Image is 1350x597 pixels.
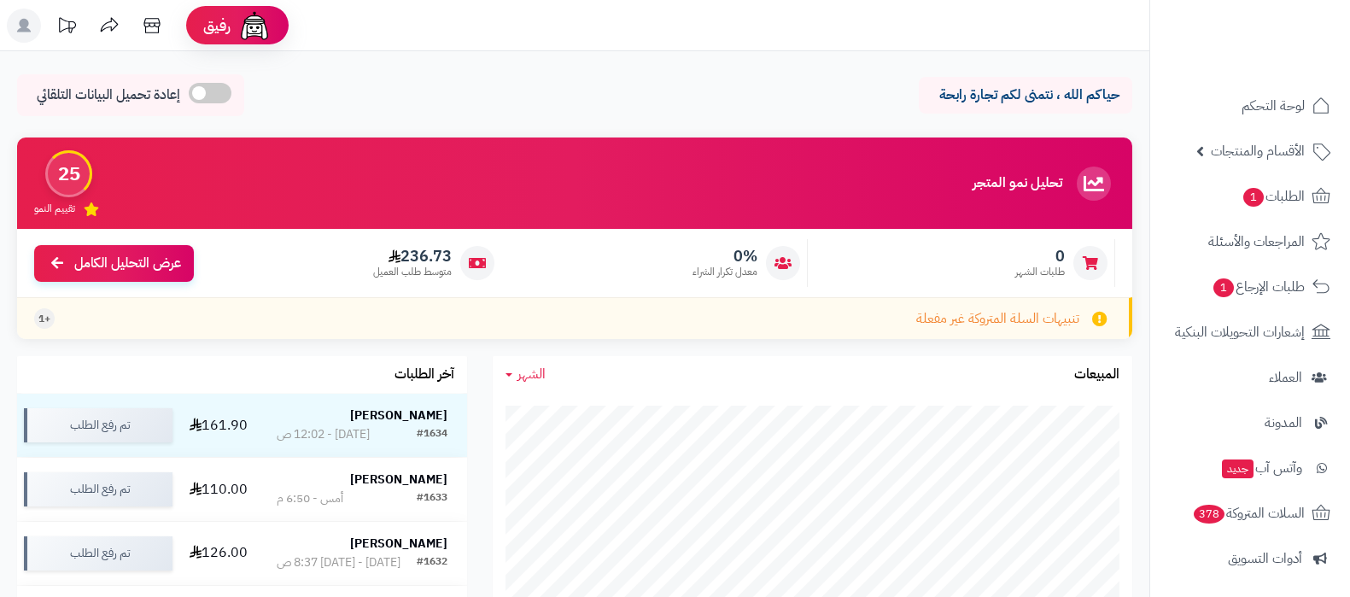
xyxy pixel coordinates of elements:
[517,364,546,384] span: الشهر
[34,245,194,282] a: عرض التحليل الكامل
[1242,94,1305,118] span: لوحة التحكم
[1208,230,1305,254] span: المراجعات والأسئلة
[1160,448,1340,489] a: وآتس آبجديد
[350,471,447,489] strong: [PERSON_NAME]
[932,85,1119,105] p: حياكم الله ، نتمنى لكم تجارة رابحة
[1269,366,1302,389] span: العملاء
[1228,547,1302,571] span: أدوات التسويق
[1160,176,1340,217] a: الطلبات1
[38,312,50,326] span: +1
[1213,278,1234,297] span: 1
[373,247,452,266] span: 236.73
[417,554,447,571] div: #1632
[1175,320,1305,344] span: إشعارات التحويلات البنكية
[693,265,757,279] span: معدل تكرار الشراء
[24,472,172,506] div: تم رفع الطلب
[350,535,447,553] strong: [PERSON_NAME]
[1160,266,1340,307] a: طلبات الإرجاع1
[350,407,447,424] strong: [PERSON_NAME]
[373,265,452,279] span: متوسط طلب العميل
[179,522,257,585] td: 126.00
[37,85,180,105] span: إعادة تحميل البيانات التلقائي
[1234,44,1334,79] img: logo-2.png
[34,202,75,216] span: تقييم النمو
[277,554,400,571] div: [DATE] - [DATE] 8:37 ص
[1211,139,1305,163] span: الأقسام والمنتجات
[277,490,343,507] div: أمس - 6:50 م
[237,9,272,43] img: ai-face.png
[1212,275,1305,299] span: طلبات الإرجاع
[693,247,757,266] span: 0%
[24,408,172,442] div: تم رفع الطلب
[1265,411,1302,435] span: المدونة
[1220,456,1302,480] span: وآتس آب
[973,176,1062,191] h3: تحليل نمو المتجر
[394,367,454,383] h3: آخر الطلبات
[179,394,257,457] td: 161.90
[1192,501,1305,525] span: السلات المتروكة
[45,9,88,47] a: تحديثات المنصة
[1222,459,1254,478] span: جديد
[277,426,370,443] div: [DATE] - 12:02 ص
[506,365,546,384] a: الشهر
[1243,188,1264,207] span: 1
[916,309,1079,329] span: تنبيهات السلة المتروكة غير مفعلة
[1160,538,1340,579] a: أدوات التسويق
[1015,265,1065,279] span: طلبات الشهر
[1242,184,1305,208] span: الطلبات
[1160,493,1340,534] a: السلات المتروكة378
[179,458,257,521] td: 110.00
[417,426,447,443] div: #1634
[1160,85,1340,126] a: لوحة التحكم
[203,15,231,36] span: رفيق
[1194,505,1224,524] span: 378
[1074,367,1119,383] h3: المبيعات
[1015,247,1065,266] span: 0
[1160,221,1340,262] a: المراجعات والأسئلة
[24,536,172,571] div: تم رفع الطلب
[74,254,181,273] span: عرض التحليل الكامل
[417,490,447,507] div: #1633
[1160,402,1340,443] a: المدونة
[1160,312,1340,353] a: إشعارات التحويلات البنكية
[1160,357,1340,398] a: العملاء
